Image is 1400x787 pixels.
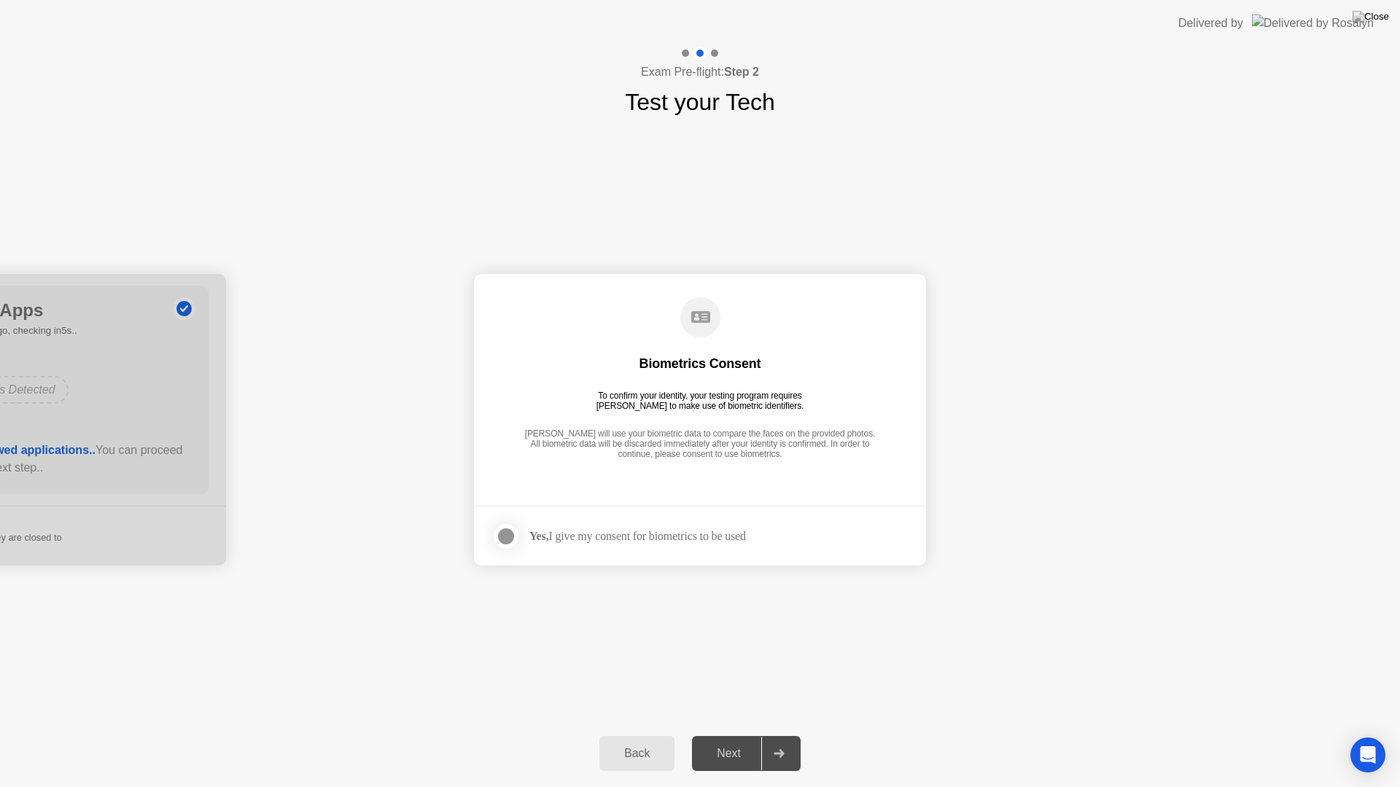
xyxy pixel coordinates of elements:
div: Delivered by [1178,15,1243,32]
strong: Yes, [529,530,548,542]
div: Biometrics Consent [639,355,761,372]
div: [PERSON_NAME] will use your biometric data to compare the faces on the provided photos. All biome... [521,428,879,461]
div: To confirm your identity, your testing program requires [PERSON_NAME] to make use of biometric id... [591,391,810,411]
div: Back [604,747,670,760]
div: Next [696,747,761,760]
img: Delivered by Rosalyn [1252,15,1374,31]
button: Next [692,736,801,771]
button: Back [599,736,674,771]
div: I give my consent for biometrics to be used [529,529,746,543]
img: Close [1353,11,1389,23]
div: Open Intercom Messenger [1350,737,1385,772]
b: Step 2 [724,66,759,78]
h4: Exam Pre-flight: [641,63,759,81]
h1: Test your Tech [625,85,775,120]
